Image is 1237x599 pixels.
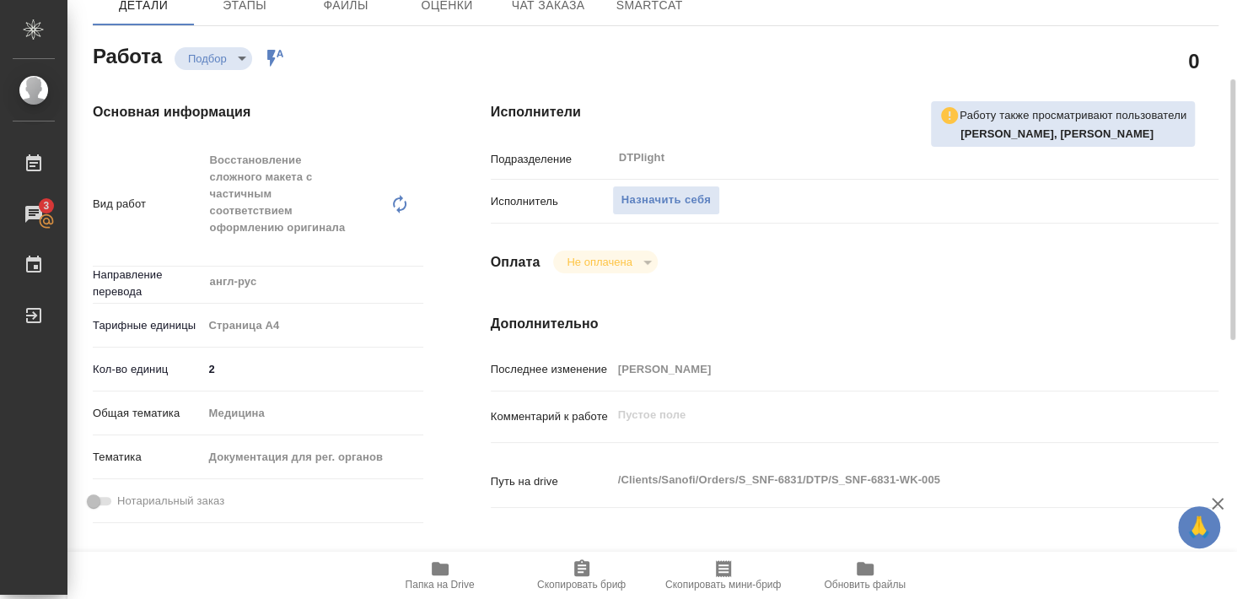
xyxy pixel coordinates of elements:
span: Обновить файлы [824,579,906,591]
h2: 0 [1188,46,1199,75]
button: Обновить файлы [794,552,936,599]
div: Подбор [175,47,252,70]
b: [PERSON_NAME], [PERSON_NAME] [960,127,1154,140]
p: Последнее изменение [491,361,612,378]
span: Скопировать мини-бриф [665,579,781,591]
span: Нотариальный заказ [117,493,224,510]
button: Подбор [183,51,232,66]
p: Комментарий к работе [491,408,612,425]
p: Путь на drive [491,473,612,490]
div: Медицина [203,399,423,428]
h4: Исполнители [491,102,1218,122]
span: 🙏 [1185,510,1213,545]
button: 🙏 [1178,506,1220,548]
p: Вид работ [93,196,203,213]
button: Папка на Drive [369,552,511,599]
p: Тематика [93,449,203,466]
h4: Основная информация [93,102,423,122]
span: Скопировать бриф [537,579,626,591]
span: Назначить себя [621,191,711,210]
p: Исполнитель [491,193,612,210]
p: Гузов Марк, Архипова Екатерина [960,126,1186,143]
button: Скопировать мини-бриф [653,552,794,599]
button: Не оплачена [562,255,637,269]
p: Общая тематика [93,405,203,422]
h4: Дополнительно [491,314,1218,334]
div: Документация для рег. органов [203,443,423,472]
input: ✎ Введи что-нибудь [203,357,423,381]
span: Папка на Drive [406,579,475,591]
p: Направление перевода [93,267,203,300]
div: Страница А4 [203,311,423,340]
p: Подразделение [491,151,612,168]
p: Кол-во единиц [93,361,203,378]
span: 3 [33,197,59,214]
input: Пустое поле [612,357,1158,381]
button: Назначить себя [612,186,720,215]
a: 3 [4,193,63,235]
textarea: /Clients/Sanofi/Orders/S_SNF-6831/DTP/S_SNF-6831-WK-005 [612,466,1158,494]
div: Подбор [553,251,657,273]
button: Скопировать бриф [511,552,653,599]
p: Тарифные единицы [93,317,203,334]
h4: [PERSON_NAME] [93,550,423,570]
p: Работу также просматривают пользователи [960,107,1186,124]
h2: Работа [93,40,162,70]
h4: Оплата [491,252,541,273]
